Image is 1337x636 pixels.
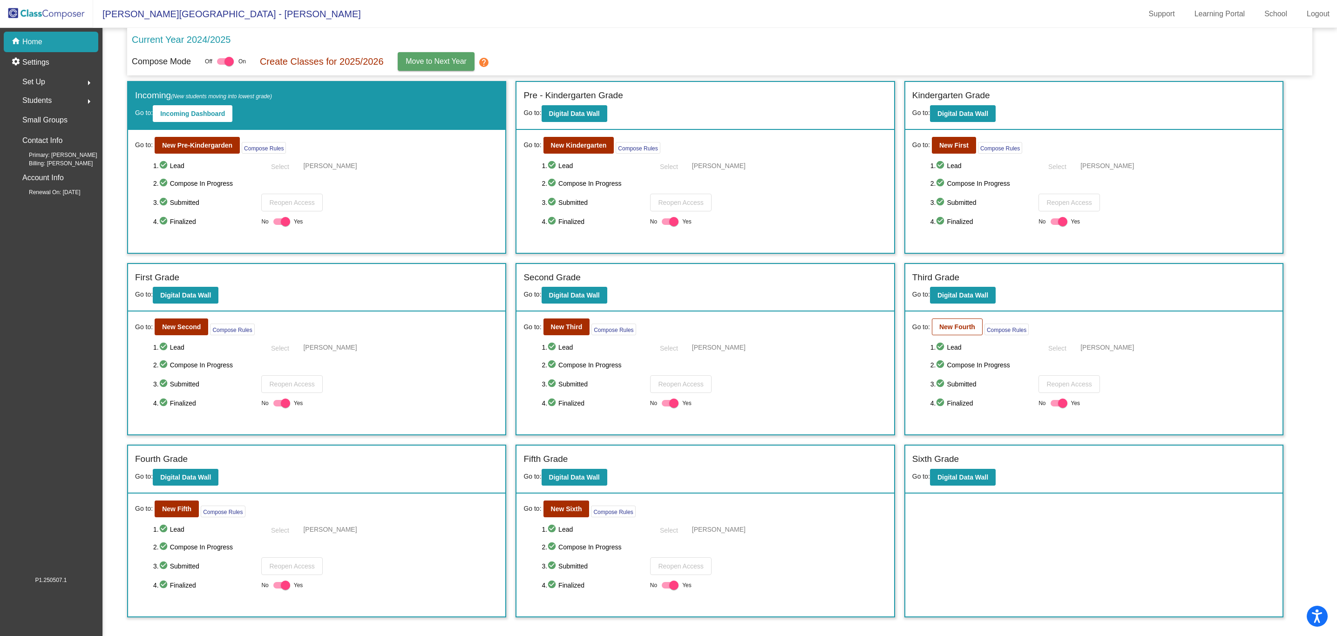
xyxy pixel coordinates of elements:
[978,142,1022,154] button: Compose Rules
[1187,7,1253,21] a: Learning Portal
[523,291,541,298] span: Go to:
[153,580,257,591] span: 4. Finalized
[153,160,257,171] span: 1. Lead
[261,194,322,211] button: Reopen Access
[478,57,489,68] mat-icon: help
[523,322,541,332] span: Go to:
[159,524,170,535] mat-icon: check_circle
[14,151,97,159] span: Primary: [PERSON_NAME]
[650,522,687,537] button: Select
[543,501,590,517] button: New Sixth
[547,216,558,227] mat-icon: check_circle
[135,322,153,332] span: Go to:
[159,342,170,353] mat-icon: check_circle
[159,216,170,227] mat-icon: check_circle
[650,557,711,575] button: Reopen Access
[1038,158,1076,173] button: Select
[650,194,711,211] button: Reopen Access
[932,137,976,154] button: New First
[930,379,1034,390] span: 3. Submitted
[551,142,607,149] b: New Kindergarten
[912,473,930,480] span: Go to:
[650,581,657,589] span: No
[936,178,947,189] mat-icon: check_circle
[153,197,257,208] span: 3. Submitted
[912,89,990,102] label: Kindergarten Grade
[542,561,645,572] span: 3. Submitted
[398,52,475,71] button: Move to Next Year
[682,580,692,591] span: Yes
[542,379,645,390] span: 3. Submitted
[303,161,357,170] span: [PERSON_NAME]
[159,561,170,572] mat-icon: check_circle
[135,473,153,480] span: Go to:
[543,137,614,154] button: New Kindergarten
[930,359,1276,371] span: 2. Compose In Progress
[1038,375,1099,393] button: Reopen Access
[261,340,299,355] button: Select
[11,36,22,47] mat-icon: home
[542,342,645,353] span: 1. Lead
[930,287,996,304] button: Digital Data Wall
[547,178,558,189] mat-icon: check_circle
[523,140,541,150] span: Go to:
[271,345,289,352] span: Select
[523,271,581,284] label: Second Grade
[132,55,191,68] p: Compose Mode
[242,142,286,154] button: Compose Rules
[984,324,1029,335] button: Compose Rules
[523,109,541,116] span: Go to:
[14,188,80,196] span: Renewal On: [DATE]
[1257,7,1295,21] a: School
[1071,216,1080,227] span: Yes
[930,197,1034,208] span: 3. Submitted
[551,323,583,331] b: New Third
[650,375,711,393] button: Reopen Access
[271,163,289,170] span: Select
[547,197,558,208] mat-icon: check_circle
[159,580,170,591] mat-icon: check_circle
[160,474,211,481] b: Digital Data Wall
[939,142,969,149] b: New First
[135,109,153,116] span: Go to:
[155,137,240,154] button: New Pre-Kindergarden
[930,398,1034,409] span: 4. Finalized
[261,522,299,537] button: Select
[153,359,498,371] span: 2. Compose In Progress
[936,342,947,353] mat-icon: check_circle
[1080,343,1134,352] span: [PERSON_NAME]
[303,525,357,534] span: [PERSON_NAME]
[1038,340,1076,355] button: Select
[1046,199,1092,206] span: Reopen Access
[406,57,467,65] span: Move to Next Year
[22,134,62,147] p: Contact Info
[261,399,268,407] span: No
[132,33,231,47] p: Current Year 2024/2025
[135,504,153,514] span: Go to:
[261,375,322,393] button: Reopen Access
[650,399,657,407] span: No
[930,160,1034,171] span: 1. Lead
[261,217,268,226] span: No
[650,217,657,226] span: No
[22,171,64,184] p: Account Info
[547,342,558,353] mat-icon: check_circle
[159,398,170,409] mat-icon: check_circle
[937,291,988,299] b: Digital Data Wall
[692,343,746,352] span: [PERSON_NAME]
[303,343,357,352] span: [PERSON_NAME]
[547,561,558,572] mat-icon: check_circle
[616,142,660,154] button: Compose Rules
[159,178,170,189] mat-icon: check_circle
[542,197,645,208] span: 3. Submitted
[650,158,687,173] button: Select
[294,580,303,591] span: Yes
[936,216,947,227] mat-icon: check_circle
[1046,380,1092,388] span: Reopen Access
[659,527,678,534] span: Select
[83,77,95,88] mat-icon: arrow_right
[936,398,947,409] mat-icon: check_circle
[153,541,498,553] span: 2. Compose In Progress
[930,469,996,486] button: Digital Data Wall
[261,581,268,589] span: No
